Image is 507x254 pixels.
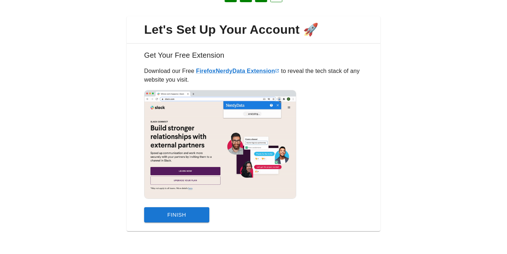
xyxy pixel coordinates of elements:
a: FirefoxNerdyData Extension [196,68,279,74]
span: Let's Set Up Your Account 🚀 [133,22,374,37]
iframe: Drift Widget Chat Controller [471,218,498,245]
p: Download our Free to reveal the tech stack of any website you visit. [144,67,363,84]
h6: Get Your Free Extension [133,49,374,67]
button: Finish [144,207,209,222]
